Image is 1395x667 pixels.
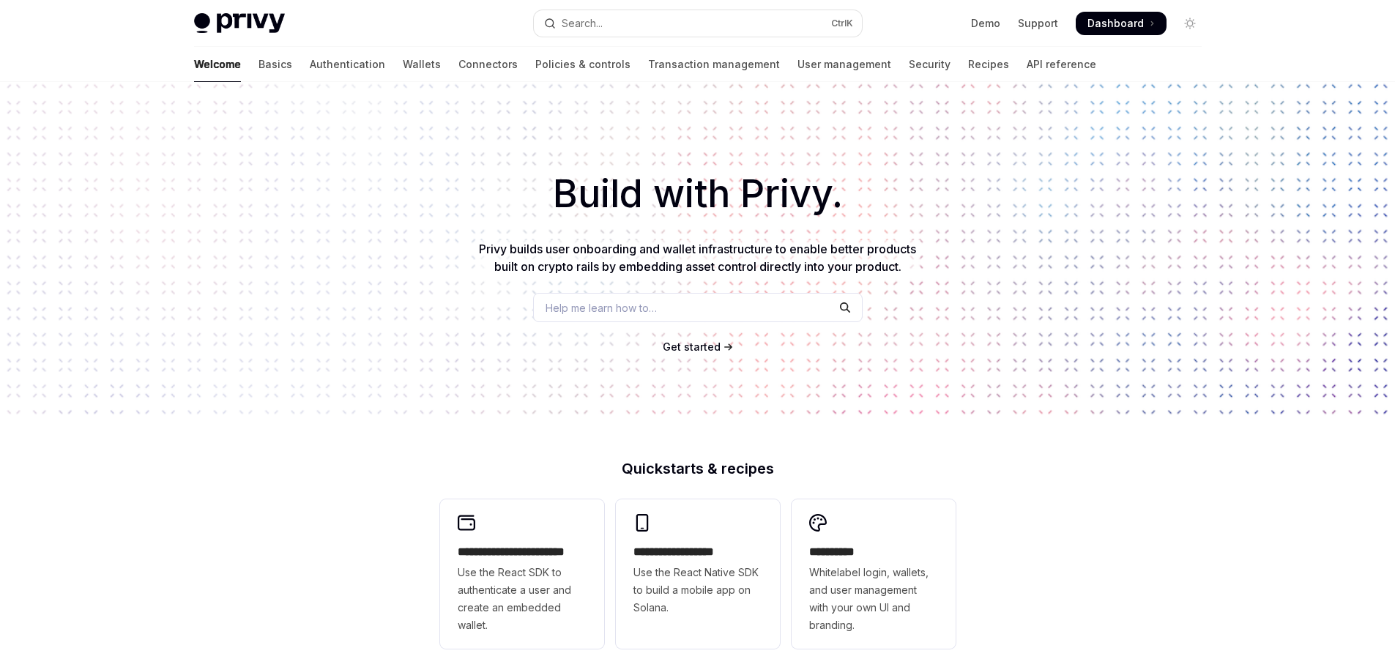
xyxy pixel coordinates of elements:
a: Demo [971,16,1000,31]
span: Help me learn how to… [546,300,657,316]
h1: Build with Privy. [23,165,1372,223]
div: Search... [562,15,603,32]
button: Open search [534,10,862,37]
span: Dashboard [1087,16,1144,31]
a: Dashboard [1076,12,1167,35]
a: **** **** **** ***Use the React Native SDK to build a mobile app on Solana. [616,499,780,649]
img: light logo [194,13,285,34]
a: Connectors [458,47,518,82]
a: Transaction management [648,47,780,82]
a: Get started [663,340,721,354]
a: Wallets [403,47,441,82]
span: Whitelabel login, wallets, and user management with your own UI and branding. [809,564,938,634]
a: API reference [1027,47,1096,82]
a: Security [909,47,951,82]
a: Support [1018,16,1058,31]
a: Welcome [194,47,241,82]
a: **** *****Whitelabel login, wallets, and user management with your own UI and branding. [792,499,956,649]
a: Recipes [968,47,1009,82]
span: Get started [663,340,721,353]
span: Use the React Native SDK to build a mobile app on Solana. [633,564,762,616]
span: Privy builds user onboarding and wallet infrastructure to enable better products built on crypto ... [479,242,916,274]
a: User management [797,47,891,82]
a: Authentication [310,47,385,82]
a: Basics [258,47,292,82]
span: Ctrl K [831,18,853,29]
button: Toggle dark mode [1178,12,1202,35]
a: Policies & controls [535,47,630,82]
h2: Quickstarts & recipes [440,461,956,476]
span: Use the React SDK to authenticate a user and create an embedded wallet. [458,564,587,634]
